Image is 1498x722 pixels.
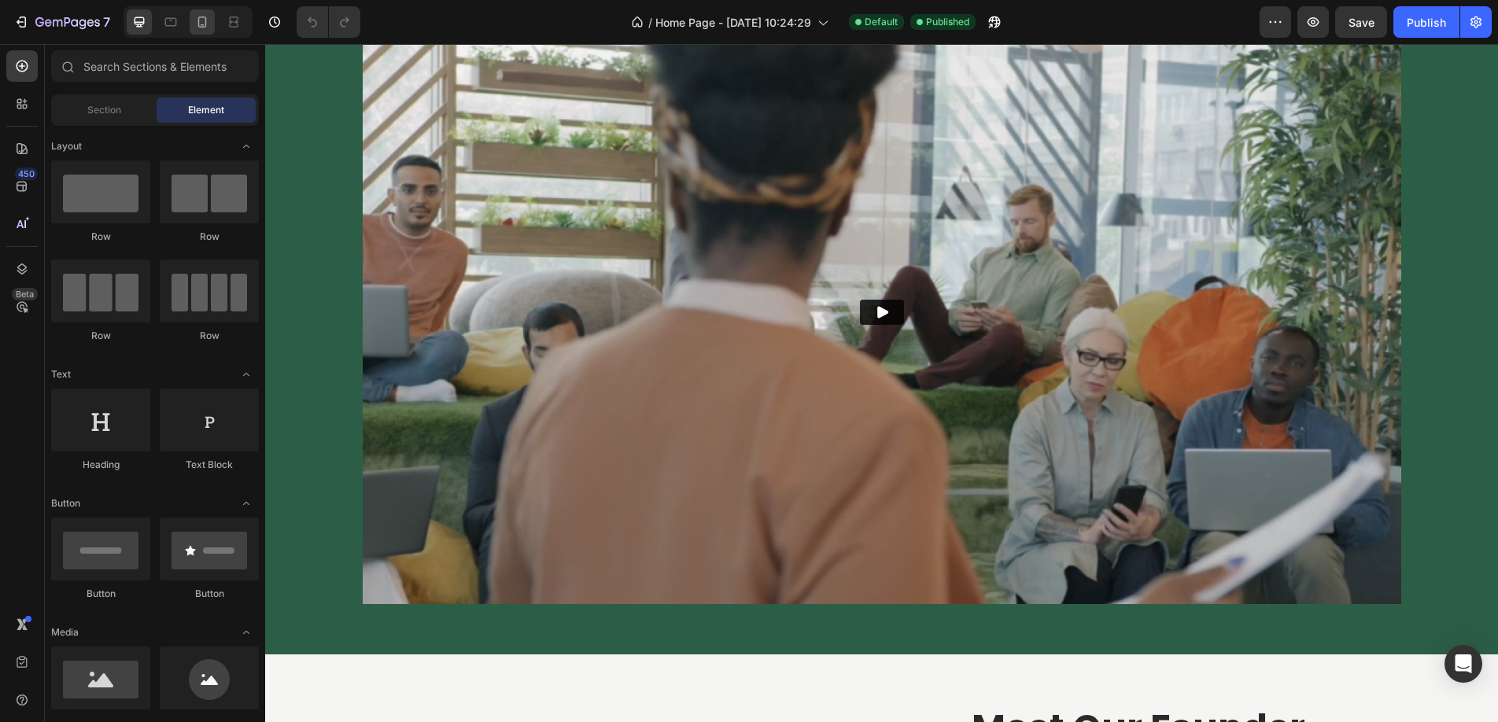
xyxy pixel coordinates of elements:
[1393,6,1459,38] button: Publish
[297,6,360,38] div: Undo/Redo
[160,230,259,244] div: Row
[234,491,259,516] span: Toggle open
[51,625,79,639] span: Media
[51,230,150,244] div: Row
[160,587,259,601] div: Button
[648,14,652,31] span: /
[51,367,71,381] span: Text
[1349,16,1374,29] span: Save
[51,329,150,343] div: Row
[234,362,259,387] span: Toggle open
[6,6,117,38] button: 7
[234,134,259,159] span: Toggle open
[1335,6,1387,38] button: Save
[188,103,224,117] span: Element
[103,13,110,31] p: 7
[160,329,259,343] div: Row
[234,620,259,645] span: Toggle open
[87,103,121,117] span: Section
[655,14,811,31] span: Home Page - [DATE] 10:24:29
[51,458,150,472] div: Heading
[51,587,150,601] div: Button
[595,256,639,281] button: Play
[51,139,82,153] span: Layout
[12,288,38,300] div: Beta
[865,15,898,29] span: Default
[265,44,1498,722] iframe: Design area
[51,496,80,510] span: Button
[1444,645,1482,683] div: Open Intercom Messenger
[926,15,969,29] span: Published
[15,168,38,180] div: 450
[705,662,1089,705] h2: Meet Our Founder
[1407,14,1446,31] div: Publish
[160,458,259,472] div: Text Block
[51,50,259,82] input: Search Sections & Elements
